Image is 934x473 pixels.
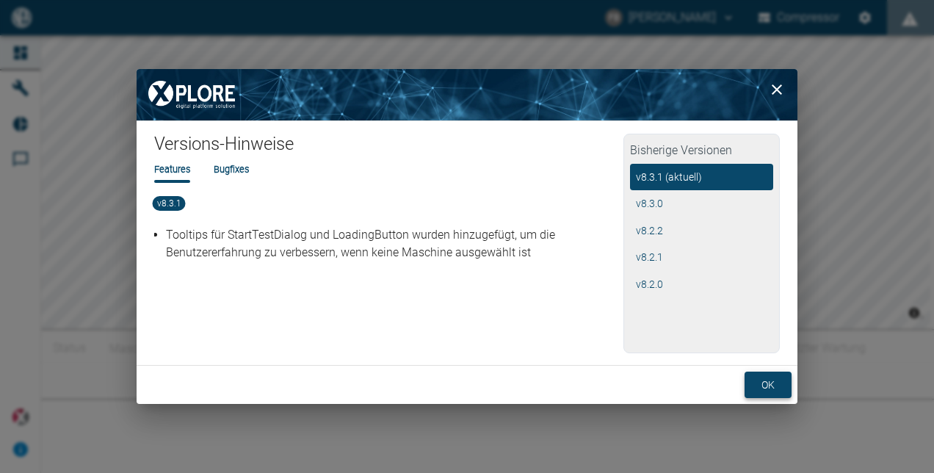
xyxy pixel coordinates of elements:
h1: Versions-Hinweise [154,133,623,162]
span: v8.3.1 [153,196,186,211]
img: XPLORE Logo [137,69,247,120]
h2: Bisherige Versionen [630,140,773,164]
p: Tooltips für StartTestDialog und LoadingButton wurden hinzugefügt, um die Benutzererfahrung zu ve... [166,226,619,261]
button: close [762,75,792,104]
button: v8.3.1 (aktuell) [630,164,773,191]
button: v8.2.1 [630,244,773,271]
button: v8.2.2 [630,217,773,245]
button: ok [745,372,792,399]
button: v8.2.0 [630,271,773,298]
img: background image [137,69,797,120]
li: Features [154,162,190,176]
li: Bugfixes [214,162,249,176]
button: v8.3.0 [630,190,773,217]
